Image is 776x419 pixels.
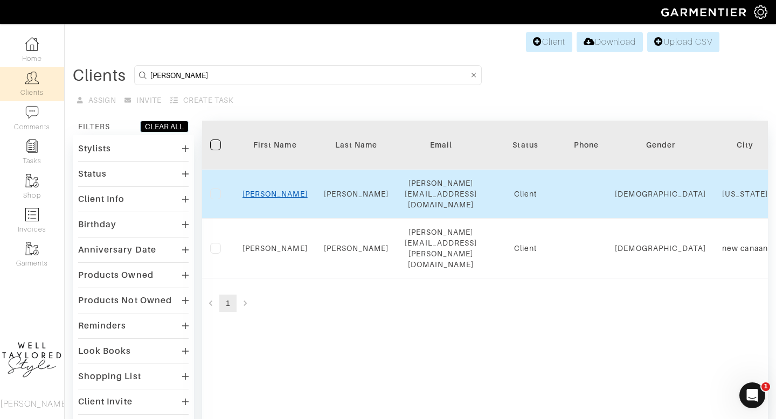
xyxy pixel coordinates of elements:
a: [PERSON_NAME] [324,244,389,253]
div: City [722,139,768,150]
div: new canaan [722,243,768,254]
div: Shopping List [78,371,141,382]
th: Toggle SortBy [234,121,316,170]
div: Status [493,139,558,150]
div: [DEMOGRAPHIC_DATA] [615,188,706,199]
span: 1 [761,382,770,391]
div: Gender [615,139,706,150]
input: Search by name, email, phone, city, or state [150,68,469,82]
div: [DEMOGRAPHIC_DATA] [615,243,706,254]
div: Client Info [78,194,125,205]
a: Upload CSV [647,32,719,52]
div: Clients [73,70,126,81]
div: Email [405,139,477,150]
button: page 1 [219,295,237,312]
a: [PERSON_NAME] [242,244,308,253]
img: reminder-icon-8004d30b9f0a5d33ae49ab947aed9ed385cf756f9e5892f1edd6e32f2345188e.png [25,139,39,153]
button: CLEAR ALL [140,121,189,132]
div: Last Name [324,139,389,150]
div: Products Not Owned [78,295,172,306]
img: garments-icon-b7da505a4dc4fd61783c78ac3ca0ef83fa9d6f193b1c9dc38574b1d14d53ca28.png [25,242,39,255]
img: garments-icon-b7da505a4dc4fd61783c78ac3ca0ef83fa9d6f193b1c9dc38574b1d14d53ca28.png [25,174,39,187]
div: Reminders [78,320,126,331]
div: Birthday [78,219,116,230]
img: orders-icon-0abe47150d42831381b5fb84f609e132dff9fe21cb692f30cb5eec754e2cba89.png [25,208,39,221]
img: garmentier-logo-header-white-b43fb05a5012e4ada735d5af1a66efaba907eab6374d6393d1fbf88cb4ef424d.png [656,3,754,22]
th: Toggle SortBy [607,121,714,170]
nav: pagination navigation [202,295,768,312]
div: Stylists [78,143,111,154]
div: Phone [574,139,599,150]
img: dashboard-icon-dbcd8f5a0b271acd01030246c82b418ddd0df26cd7fceb0bd07c9910d44c42f6.png [25,37,39,51]
div: Look Books [78,346,131,357]
th: Toggle SortBy [485,121,566,170]
div: [PERSON_NAME][EMAIL_ADDRESS][DOMAIN_NAME] [405,178,477,210]
th: Toggle SortBy [316,121,397,170]
a: Client [526,32,572,52]
img: clients-icon-6bae9207a08558b7cb47a8932f037763ab4055f8c8b6bfacd5dc20c3e0201464.png [25,71,39,85]
iframe: Intercom live chat [739,382,765,408]
a: [PERSON_NAME] [242,190,308,198]
img: gear-icon-white-bd11855cb880d31180b6d7d6211b90ccbf57a29d726f0c71d8c61bd08dd39cc2.png [754,5,767,19]
div: [US_STATE] [722,188,768,199]
div: Anniversary Date [78,245,156,255]
div: FILTERS [78,121,110,132]
div: First Name [242,139,308,150]
div: Client [493,188,558,199]
div: Products Owned [78,270,154,281]
a: [PERSON_NAME] [324,190,389,198]
div: Status [78,169,107,179]
a: Download [577,32,643,52]
div: CLEAR ALL [145,121,184,132]
img: comment-icon-a0a6a9ef722e966f86d9cbdc48e553b5cf19dbc54f86b18d962a5391bc8f6eb6.png [25,106,39,119]
div: Client Invite [78,396,133,407]
div: [PERSON_NAME][EMAIL_ADDRESS][PERSON_NAME][DOMAIN_NAME] [405,227,477,270]
div: Client [493,243,558,254]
